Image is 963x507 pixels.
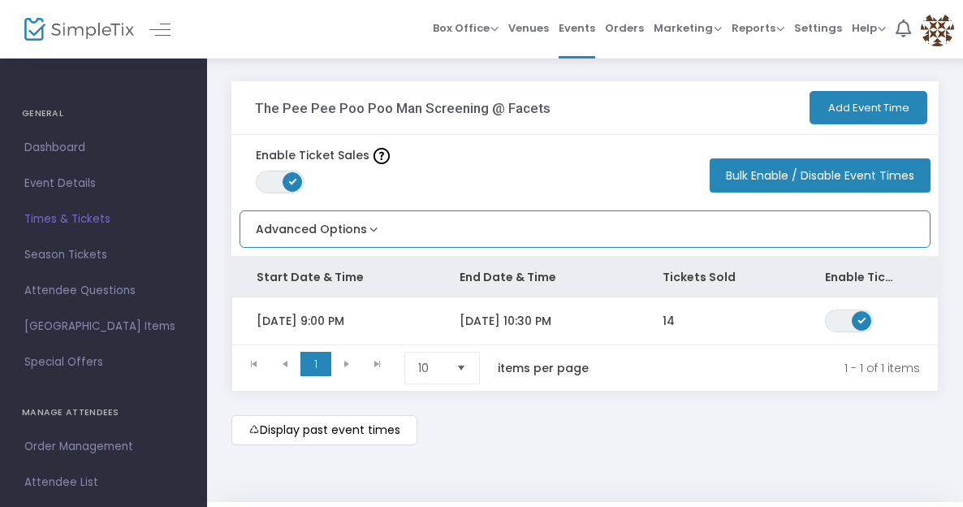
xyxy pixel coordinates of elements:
[24,173,183,194] span: Event Details
[24,280,183,301] span: Attendee Questions
[374,148,390,164] img: question-mark
[508,7,549,49] span: Venues
[24,352,183,373] span: Special Offers
[858,315,866,323] span: ON
[605,7,644,49] span: Orders
[24,245,183,266] span: Season Tickets
[24,472,183,493] span: Attendee List
[559,7,595,49] span: Events
[240,211,382,238] button: Advanced Options
[852,20,886,36] span: Help
[256,147,390,164] label: Enable Ticket Sales
[24,316,183,337] span: [GEOGRAPHIC_DATA] Items
[24,137,183,158] span: Dashboard
[255,100,551,116] h3: The Pee Pee Poo Poo Man Screening @ Facets
[450,353,473,383] button: Select
[435,257,638,297] th: End Date & Time
[232,257,938,344] div: Data table
[232,257,435,297] th: Start Date & Time
[22,396,185,429] h4: MANAGE ATTENDEES
[498,360,589,376] label: items per page
[460,313,551,329] span: [DATE] 10:30 PM
[289,177,297,185] span: ON
[663,313,675,329] span: 14
[24,436,183,457] span: Order Management
[638,257,801,297] th: Tickets Sold
[257,313,344,329] span: [DATE] 9:00 PM
[801,257,922,297] th: Enable Ticket Sales
[794,7,842,49] span: Settings
[810,91,927,124] button: Add Event Time
[623,352,920,384] kendo-pager-info: 1 - 1 of 1 items
[418,360,443,376] span: 10
[231,415,417,445] m-button: Display past event times
[300,352,331,376] span: Page 1
[710,158,931,193] button: Bulk Enable / Disable Event Times
[433,20,499,36] span: Box Office
[654,20,722,36] span: Marketing
[24,209,183,230] span: Times & Tickets
[22,97,185,130] h4: GENERAL
[732,20,784,36] span: Reports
